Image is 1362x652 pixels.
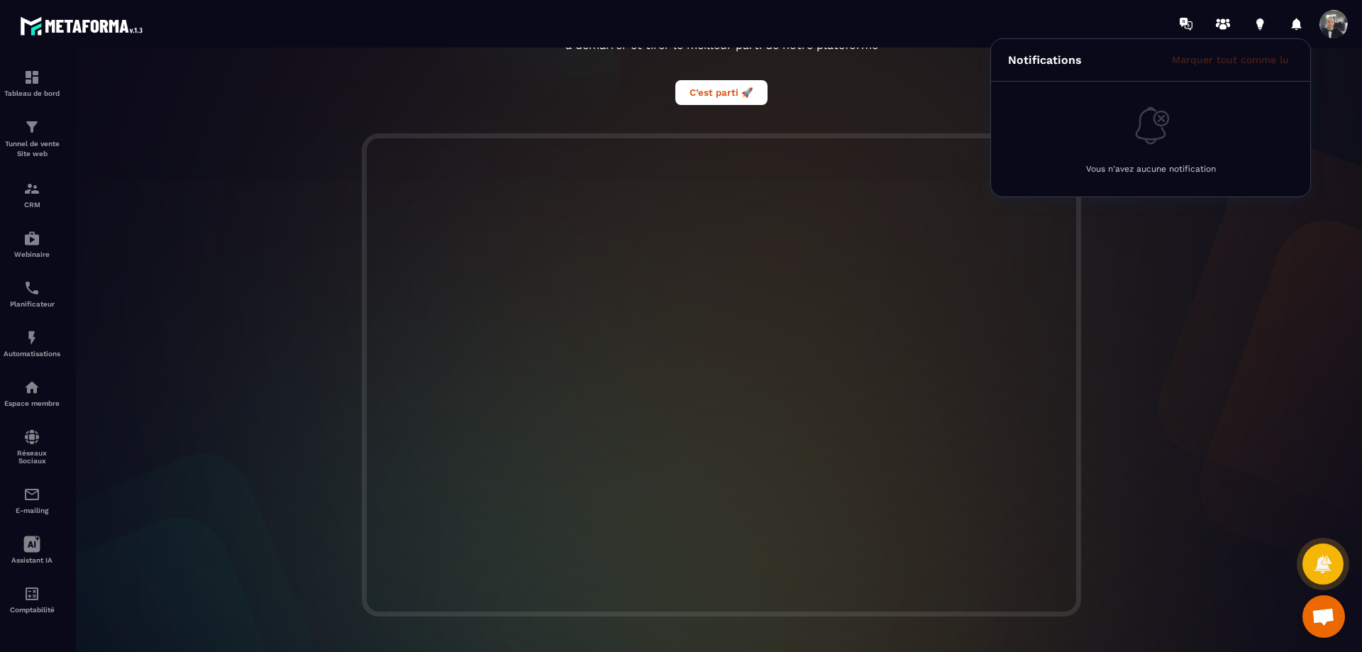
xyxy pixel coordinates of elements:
[4,89,60,97] p: Tableau de bord
[20,13,148,39] img: logo
[4,58,60,108] a: formationformationTableau de bord
[23,429,40,446] img: social-network
[4,350,60,358] p: Automatisations
[4,556,60,564] p: Assistant IA
[1086,164,1216,174] p: Vous n'avez aucune notification
[1168,53,1293,66] button: Marquer tout comme lu
[23,118,40,136] img: formation
[4,475,60,525] a: emailemailE-mailing
[1302,595,1345,638] div: Ouvrir le chat
[4,269,60,319] a: schedulerschedulerPlanificateur
[4,399,60,407] p: Espace membre
[675,85,768,99] a: C’est parti 🚀
[4,108,60,170] a: formationformationTunnel de vente Site web
[4,575,60,624] a: accountantaccountantComptabilité
[23,69,40,86] img: formation
[23,280,40,297] img: scheduler
[23,585,40,602] img: accountant
[23,379,40,396] img: automations
[675,80,768,105] button: C’est parti 🚀
[4,201,60,209] p: CRM
[4,418,60,475] a: social-networksocial-networkRéseaux Sociaux
[4,507,60,514] p: E-mailing
[1008,53,1082,67] h4: Notifications
[23,329,40,346] img: automations
[4,525,60,575] a: Assistant IA
[4,139,60,159] p: Tunnel de vente Site web
[4,219,60,269] a: automationsautomationsWebinaire
[4,606,60,614] p: Comptabilité
[23,180,40,197] img: formation
[23,230,40,247] img: automations
[4,449,60,465] p: Réseaux Sociaux
[4,170,60,219] a: formationformationCRM
[4,319,60,368] a: automationsautomationsAutomatisations
[23,486,40,503] img: email
[4,250,60,258] p: Webinaire
[4,300,60,308] p: Planificateur
[4,368,60,418] a: automationsautomationsEspace membre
